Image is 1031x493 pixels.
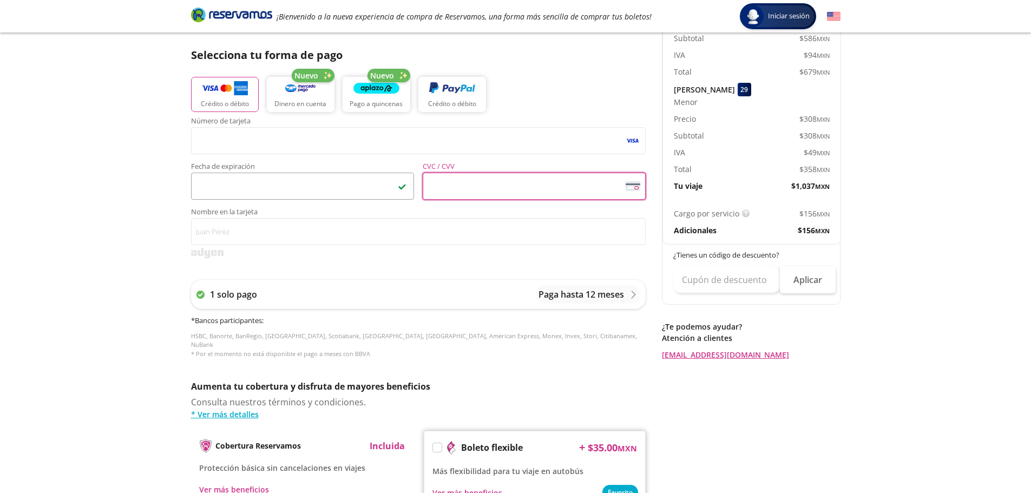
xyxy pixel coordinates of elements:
[539,288,624,301] p: Paga hasta 12 meses
[625,136,640,146] img: visa
[191,396,646,420] div: Consulta nuestros términos y condiciones.
[398,182,406,190] img: checkmark
[817,149,830,157] small: MXN
[780,266,836,293] button: Aplicar
[827,10,840,23] button: English
[817,35,830,43] small: MXN
[804,49,830,61] span: $ 94
[191,77,259,112] button: Crédito o débito
[191,350,370,358] span: * Por el momento no está disponible el pago a meses con BBVA
[277,11,652,22] em: ¡Bienvenido a la nueva experiencia de compra de Reservamos, una forma más sencilla de comprar tus...
[191,208,646,218] span: Nombre en la tarjeta
[191,6,272,23] i: Brand Logo
[799,66,830,77] span: $ 679
[674,66,692,77] p: Total
[191,47,646,63] p: Selecciona tu forma de pago
[817,132,830,140] small: MXN
[817,166,830,174] small: MXN
[274,99,326,109] p: Dinero en cuenta
[799,130,830,141] span: $ 308
[764,11,814,22] span: Iniciar sesión
[210,288,257,301] p: 1 solo pago
[799,32,830,44] span: $ 586
[191,117,646,127] span: Número de tarjeta
[817,68,830,76] small: MXN
[191,380,646,393] p: Aumenta tu cobertura y disfruta de mayores beneficios
[662,332,840,344] p: Atención a clientes
[350,99,403,109] p: Pago a quincenas
[370,439,405,452] p: Incluida
[191,163,414,173] span: Fecha de expiración
[432,466,583,476] span: Más flexibilidad para tu viaje en autobús
[817,115,830,123] small: MXN
[798,225,830,236] span: $ 156
[579,439,585,456] p: +
[196,130,641,151] iframe: Iframe del número de tarjeta asegurada
[673,266,780,293] input: Cupón de descuento
[370,70,394,81] span: Nuevo
[674,84,735,95] p: [PERSON_NAME]
[191,315,646,326] h6: * Bancos participantes :
[428,176,641,196] iframe: Iframe del código de seguridad de la tarjeta asegurada
[191,332,646,359] p: HSBC, Banorte, BanRegio, [GEOGRAPHIC_DATA], Scotiabank, [GEOGRAPHIC_DATA], [GEOGRAPHIC_DATA], Ame...
[791,180,830,192] span: $ 1,037
[428,99,476,109] p: Crédito o débito
[674,32,704,44] p: Subtotal
[674,113,696,124] p: Precio
[817,51,830,60] small: MXN
[461,441,523,454] p: Boleto flexible
[674,163,692,175] p: Total
[674,49,685,61] p: IVA
[418,77,486,112] button: Crédito o débito
[674,180,702,192] p: Tu viaje
[618,443,637,453] small: MXN
[662,321,840,332] p: ¿Te podemos ayudar?
[738,83,751,96] div: 29
[423,163,646,173] span: CVC / CVV
[673,250,830,261] p: ¿Tienes un código de descuento?
[267,77,334,112] button: Dinero en cuenta
[201,99,249,109] p: Crédito o débito
[191,6,272,26] a: Brand Logo
[191,409,646,420] a: * Ver más detalles
[815,182,830,190] small: MXN
[191,248,224,258] img: svg+xml;base64,PD94bWwgdmVyc2lvbj0iMS4wIiBlbmNvZGluZz0iVVRGLTgiPz4KPHN2ZyB3aWR0aD0iMzk2cHgiIGhlaW...
[804,147,830,158] span: $ 49
[817,210,830,218] small: MXN
[196,176,409,196] iframe: Iframe de la fecha de caducidad de la tarjeta asegurada
[588,441,637,455] span: $ 35.00
[343,77,410,112] button: Pago a quincenas
[199,463,365,473] span: Protección básica sin cancelaciones en viajes
[294,70,318,81] span: Nuevo
[674,208,739,219] p: Cargo por servicio
[799,163,830,175] span: $ 358
[799,113,830,124] span: $ 308
[662,349,840,360] a: [EMAIL_ADDRESS][DOMAIN_NAME]
[674,96,698,108] span: Menor
[215,440,301,451] p: Cobertura Reservamos
[815,227,830,235] small: MXN
[799,208,830,219] span: $ 156
[674,225,717,236] p: Adicionales
[674,147,685,158] p: IVA
[191,218,646,245] input: Nombre en la tarjeta
[674,130,704,141] p: Subtotal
